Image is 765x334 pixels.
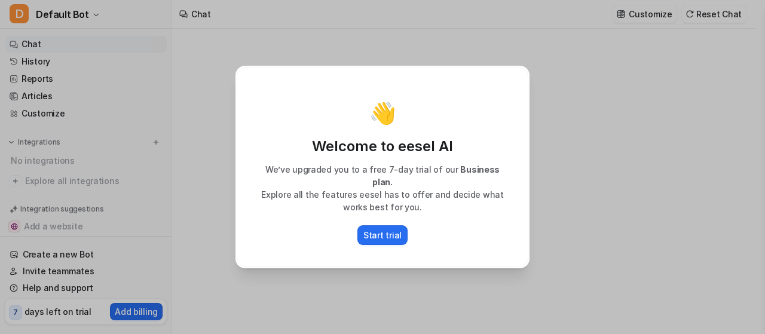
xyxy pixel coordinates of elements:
p: 👋 [369,101,396,125]
p: Welcome to eesel AI [249,137,516,156]
p: We’ve upgraded you to a free 7-day trial of our [249,163,516,188]
p: Start trial [363,229,402,241]
button: Start trial [357,225,408,245]
p: Explore all the features eesel has to offer and decide what works best for you. [249,188,516,213]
